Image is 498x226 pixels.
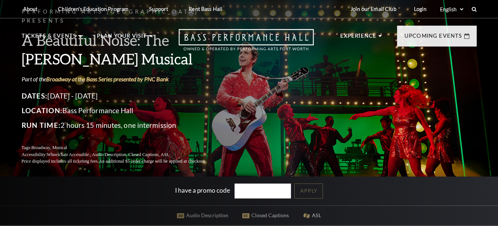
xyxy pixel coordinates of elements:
p: Support [149,6,168,12]
span: Run Time: [22,121,61,129]
p: Children's Education Program [58,6,128,12]
p: Experience [340,32,377,45]
p: Tickets & Events [22,32,77,45]
a: Broadway at the Bass Series presented by PNC Bank [46,75,169,82]
label: I have a promo code [175,186,230,194]
span: Wheelchair Accessible , Audio Description, Closed Captions, ASL [47,152,169,157]
p: 2 hours 15 minutes, one intermission [22,119,223,131]
p: [DATE] - [DATE] [22,90,223,102]
p: Upcoming Events [404,32,462,45]
p: Price displayed includes all ticketing fees. [22,158,223,165]
span: An additional $5 order charge will be applied at checkout. [99,159,206,164]
p: About [23,6,38,12]
p: Plan Your Visit [97,32,147,45]
span: Broadway, Musical [31,145,67,150]
p: Bass Performance Hall [22,105,223,116]
span: Location: [22,106,63,115]
p: Part of the [22,75,223,83]
select: Select: [439,6,465,13]
span: Dates: [22,92,48,100]
p: Rent Bass Hall [189,6,222,12]
p: Accessibility: [22,151,223,158]
p: Tags: [22,144,223,151]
